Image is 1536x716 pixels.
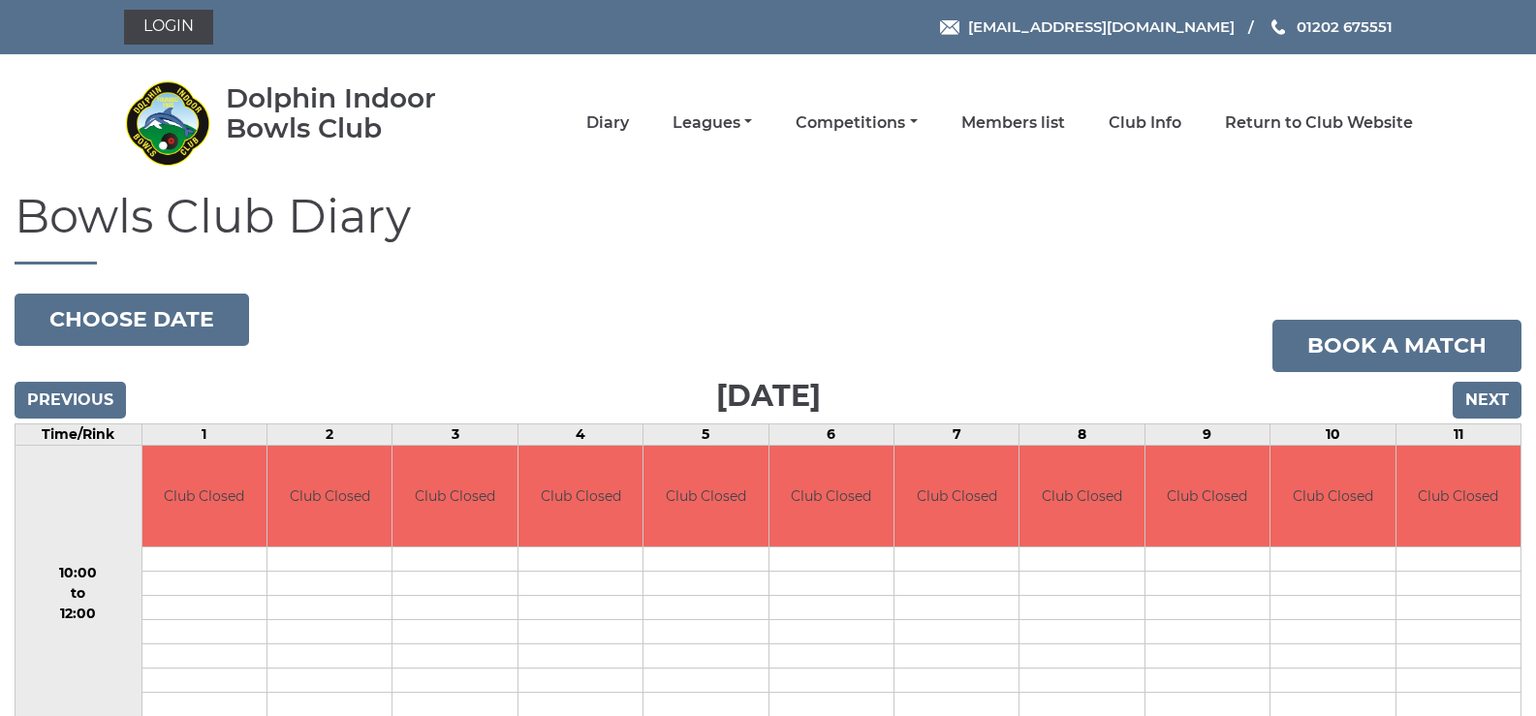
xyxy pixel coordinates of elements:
td: 10 [1270,423,1395,445]
a: Login [124,10,213,45]
a: Club Info [1109,112,1181,134]
td: Club Closed [142,446,266,547]
td: 1 [141,423,266,445]
td: 4 [517,423,643,445]
td: Club Closed [392,446,517,547]
div: Dolphin Indoor Bowls Club [226,83,492,143]
td: 8 [1019,423,1144,445]
td: 5 [643,423,768,445]
a: Return to Club Website [1225,112,1413,134]
a: Phone us 01202 675551 [1269,16,1393,38]
button: Choose date [15,294,249,346]
img: Email [940,20,959,35]
td: 3 [392,423,517,445]
td: Club Closed [267,446,392,547]
a: Diary [586,112,629,134]
span: 01202 675551 [1297,17,1393,36]
td: Club Closed [1270,446,1395,547]
td: Club Closed [894,446,1019,547]
td: Club Closed [769,446,893,547]
td: Club Closed [1019,446,1144,547]
a: Members list [961,112,1065,134]
a: Book a match [1272,320,1521,372]
td: Time/Rink [16,423,142,445]
td: 6 [768,423,893,445]
input: Previous [15,382,126,419]
td: 9 [1144,423,1270,445]
td: Club Closed [518,446,643,547]
td: 7 [893,423,1019,445]
td: Club Closed [1145,446,1270,547]
td: Club Closed [1396,446,1520,547]
td: 2 [267,423,392,445]
span: [EMAIL_ADDRESS][DOMAIN_NAME] [968,17,1235,36]
a: Email [EMAIL_ADDRESS][DOMAIN_NAME] [940,16,1235,38]
td: Club Closed [643,446,768,547]
td: 11 [1395,423,1520,445]
a: Competitions [796,112,917,134]
h1: Bowls Club Diary [15,191,1521,265]
img: Phone us [1271,19,1285,35]
img: Dolphin Indoor Bowls Club [124,79,211,167]
input: Next [1453,382,1521,419]
a: Leagues [673,112,752,134]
